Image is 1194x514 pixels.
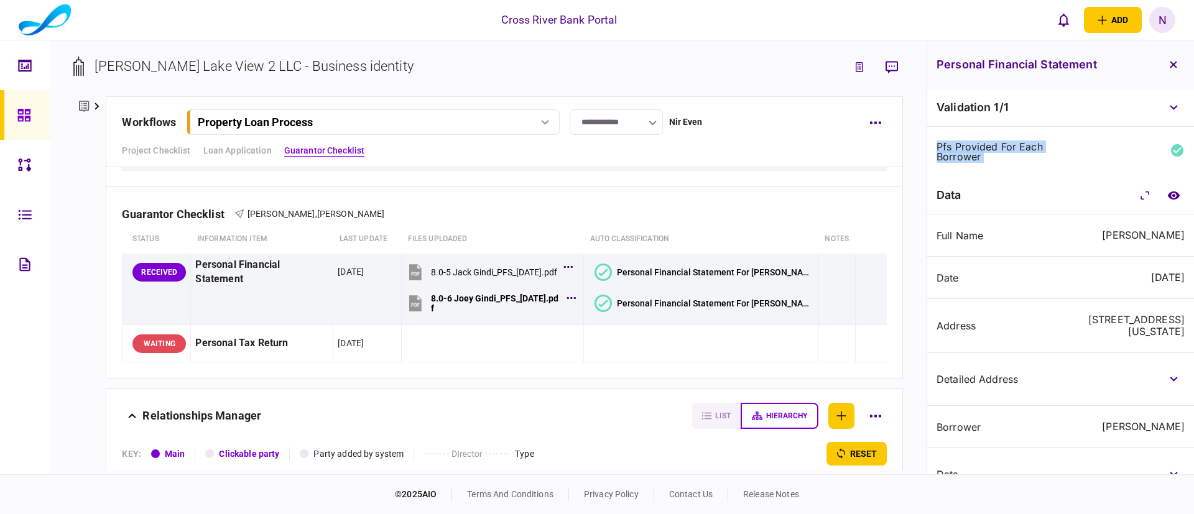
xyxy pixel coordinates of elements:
[431,267,557,277] div: 8.0-5 Jack Gindi_PFS_11.27.2024.pdf
[142,403,261,429] div: Relationships Manager
[122,114,176,131] div: workflows
[132,263,186,282] div: RECEIVED
[1050,7,1076,33] button: open notifications list
[848,56,871,78] button: link to underwriting page
[187,109,560,135] button: Property Loan Process
[669,489,713,499] a: contact us
[515,447,534,461] div: Type
[617,267,814,277] div: Personal Financial Statement For Jack Gindi
[1134,184,1156,206] button: Collapse/Expand All
[338,337,364,349] div: [DATE]
[617,298,814,308] div: Personal Financial Statement For Joseph Gindi
[692,403,741,429] button: list
[195,329,328,357] div: Personal Tax Return
[123,225,191,254] th: status
[1084,7,1142,33] button: open adding identity options
[937,101,991,114] span: Validation
[315,209,317,219] span: ,
[715,411,731,420] span: list
[165,447,185,461] div: Main
[317,209,385,219] span: [PERSON_NAME]
[595,295,814,312] button: Personal Financial Statement For Joseph Gindi
[132,334,186,353] div: WAITING
[595,264,814,281] button: Personal Financial Statement For Jack Gindi
[313,447,404,461] div: Party added by system
[1102,229,1185,241] div: [PERSON_NAME]
[203,144,272,157] a: Loan Application
[122,144,190,157] a: Project Checklist
[937,231,1056,241] div: Full Name
[937,469,1056,479] div: data
[1102,421,1185,433] div: [PERSON_NAME]
[402,225,584,254] th: Files uploaded
[467,489,553,499] a: terms and conditions
[584,489,639,499] a: privacy policy
[937,422,1056,432] div: borrower
[191,225,333,254] th: Information item
[406,258,570,286] button: 8.0-5 Jack Gindi_PFS_11.27.2024.pdf
[818,225,855,254] th: notes
[937,321,1056,331] div: Address
[431,293,560,313] div: 8.0-6 Joey Gindi_PFS_11.27.2024.pdf
[248,209,315,219] span: [PERSON_NAME]
[584,225,819,254] th: auto classification
[766,411,807,420] span: hierarchy
[1066,314,1185,337] div: [STREET_ADDRESS][US_STATE]
[333,225,402,254] th: last update
[669,116,703,129] div: Nir Even
[195,258,328,287] div: Personal Financial Statement
[937,59,1097,70] h3: Personal Financial Statement
[741,403,818,429] button: hierarchy
[406,289,573,317] button: 8.0-6 Joey Gindi_PFS_11.27.2024.pdf
[937,142,1056,162] div: pfs provided for each borrower
[198,116,313,129] div: Property Loan Process
[95,56,413,76] div: [PERSON_NAME] Lake View 2 LLC - Business identity
[1162,184,1185,206] a: compare to document
[1149,7,1175,33] button: N
[501,12,617,28] div: Cross River Bank Portal
[122,208,234,221] div: Guarantor Checklist
[937,374,1056,384] div: detailed address
[219,447,279,461] div: Clickable party
[284,144,365,157] a: Guarantor Checklist
[19,4,71,35] img: client company logo
[122,447,141,461] div: KEY :
[994,101,1008,114] span: 1 / 1
[338,265,364,278] div: [DATE]
[937,273,1056,283] div: Date
[826,442,887,466] button: reset
[395,488,452,501] div: © 2025 AIO
[743,489,799,499] a: release notes
[937,189,961,201] div: data
[1151,272,1185,283] div: [DATE]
